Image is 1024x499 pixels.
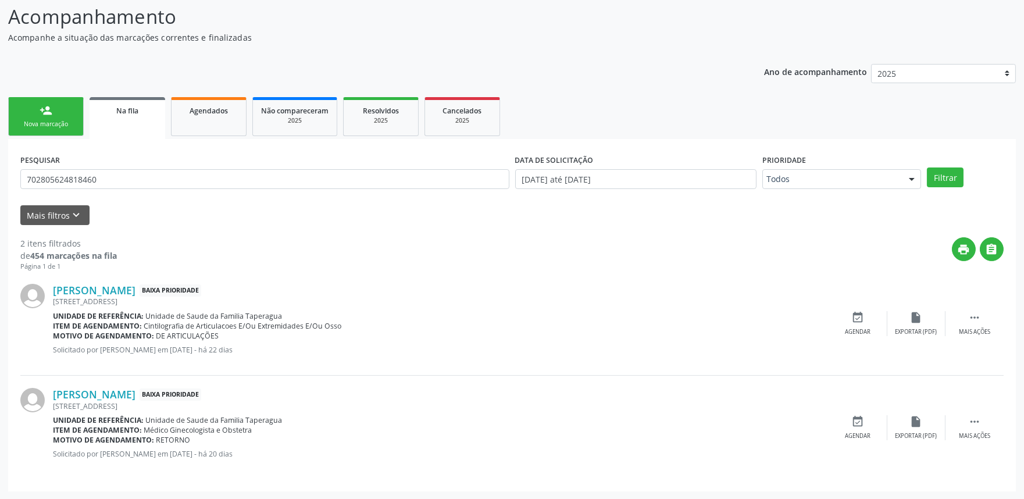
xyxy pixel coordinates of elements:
[968,311,981,324] i: 
[140,388,201,401] span: Baixa Prioridade
[845,432,871,440] div: Agendar
[261,116,329,125] div: 2025
[20,284,45,308] img: img
[958,243,971,256] i: print
[53,425,142,435] b: Item de agendamento:
[959,432,990,440] div: Mais ações
[910,415,923,428] i: insert_drive_file
[190,106,228,116] span: Agendados
[53,449,829,459] p: Solicitado por [PERSON_NAME] em [DATE] - há 20 dias
[910,311,923,324] i: insert_drive_file
[53,401,829,411] div: [STREET_ADDRESS]
[352,116,410,125] div: 2025
[363,106,399,116] span: Resolvidos
[8,31,713,44] p: Acompanhe a situação das marcações correntes e finalizadas
[20,388,45,412] img: img
[762,151,806,169] label: Prioridade
[116,106,138,116] span: Na fila
[53,321,142,331] b: Item de agendamento:
[20,205,90,226] button: Mais filtroskeyboard_arrow_down
[443,106,482,116] span: Cancelados
[53,345,829,355] p: Solicitado por [PERSON_NAME] em [DATE] - há 22 dias
[53,284,135,297] a: [PERSON_NAME]
[968,415,981,428] i: 
[20,237,117,249] div: 2 itens filtrados
[895,432,937,440] div: Exportar (PDF)
[20,262,117,272] div: Página 1 de 1
[8,2,713,31] p: Acompanhamento
[433,116,491,125] div: 2025
[515,169,757,189] input: Selecione um intervalo
[980,237,1004,261] button: 
[986,243,998,256] i: 
[53,388,135,401] a: [PERSON_NAME]
[144,425,252,435] span: Médico Ginecologista e Obstetra
[895,328,937,336] div: Exportar (PDF)
[927,167,964,187] button: Filtrar
[20,169,509,189] input: Nome, CNS
[764,64,867,79] p: Ano de acompanhamento
[156,435,191,445] span: RETORNO
[515,151,594,169] label: DATA DE SOLICITAÇÃO
[852,311,865,324] i: event_available
[144,321,342,331] span: Cintilografia de Articulacoes E/Ou Extremidades E/Ou Osso
[20,249,117,262] div: de
[40,104,52,117] div: person_add
[53,311,144,321] b: Unidade de referência:
[30,250,117,261] strong: 454 marcações na fila
[156,331,219,341] span: DE ARTICULAÇÕES
[146,415,283,425] span: Unidade de Saude da Familia Taperagua
[17,120,75,129] div: Nova marcação
[959,328,990,336] div: Mais ações
[146,311,283,321] span: Unidade de Saude da Familia Taperagua
[766,173,897,185] span: Todos
[53,297,829,306] div: [STREET_ADDRESS]
[53,435,154,445] b: Motivo de agendamento:
[845,328,871,336] div: Agendar
[261,106,329,116] span: Não compareceram
[53,415,144,425] b: Unidade de referência:
[70,209,83,222] i: keyboard_arrow_down
[20,151,60,169] label: PESQUISAR
[140,284,201,297] span: Baixa Prioridade
[852,415,865,428] i: event_available
[952,237,976,261] button: print
[53,331,154,341] b: Motivo de agendamento:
